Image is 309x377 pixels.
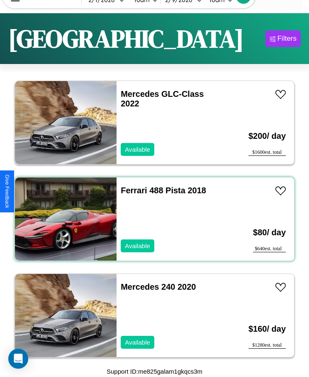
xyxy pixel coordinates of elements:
[4,175,10,208] div: Give Feedback
[8,22,244,56] h1: [GEOGRAPHIC_DATA]
[248,123,286,149] h3: $ 200 / day
[248,316,286,342] h3: $ 160 / day
[121,186,206,195] a: Ferrari 488 Pista 2018
[125,144,150,155] p: Available
[121,89,204,108] a: Mercedes GLC-Class 2022
[248,342,286,349] div: $ 1280 est. total
[248,149,286,156] div: $ 1600 est. total
[121,282,196,291] a: Mercedes 240 2020
[8,349,28,369] div: Open Intercom Messenger
[277,34,297,43] div: Filters
[107,366,202,377] p: Support ID: me825galam1gkqcs3m
[125,337,150,348] p: Available
[125,240,150,251] p: Available
[253,219,286,246] h3: $ 80 / day
[253,246,286,252] div: $ 640 est. total
[265,30,301,47] button: Filters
